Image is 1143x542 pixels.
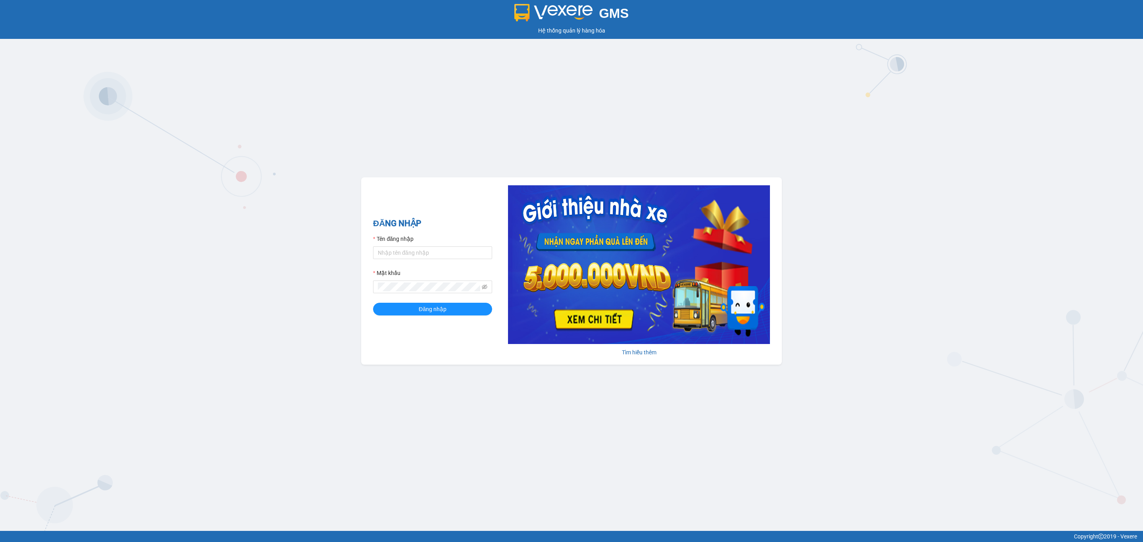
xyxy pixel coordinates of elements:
input: Mật khẩu [378,283,480,291]
input: Tên đăng nhập [373,246,492,259]
span: Đăng nhập [419,305,446,313]
label: Mật khẩu [373,269,400,277]
img: banner-0 [508,185,770,344]
img: logo 2 [514,4,593,21]
div: Tìm hiểu thêm [508,348,770,357]
div: Hệ thống quản lý hàng hóa [2,26,1141,35]
span: GMS [599,6,629,21]
button: Đăng nhập [373,303,492,315]
h2: ĐĂNG NHẬP [373,217,492,230]
span: eye-invisible [482,284,487,290]
label: Tên đăng nhập [373,234,414,243]
span: copyright [1098,534,1104,539]
a: GMS [514,12,629,18]
div: Copyright 2019 - Vexere [6,532,1137,541]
